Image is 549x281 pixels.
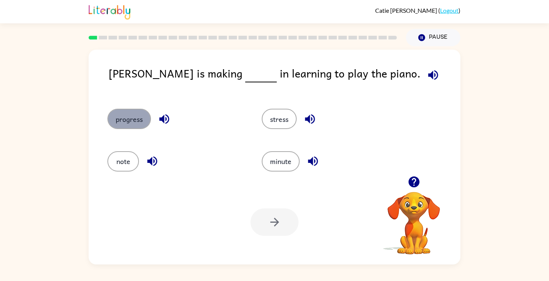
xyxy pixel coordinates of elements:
[440,7,459,14] a: Logout
[376,180,451,255] video: Your browser must support playing .mp4 files to use Literably. Please try using another browser.
[262,109,297,129] button: stress
[375,7,438,14] span: Catie [PERSON_NAME]
[107,109,151,129] button: progress
[89,3,130,20] img: Literably
[375,7,460,14] div: ( )
[109,65,460,94] div: [PERSON_NAME] is making in learning to play the piano.
[107,151,139,172] button: note
[262,151,300,172] button: minute
[406,29,460,46] button: Pause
